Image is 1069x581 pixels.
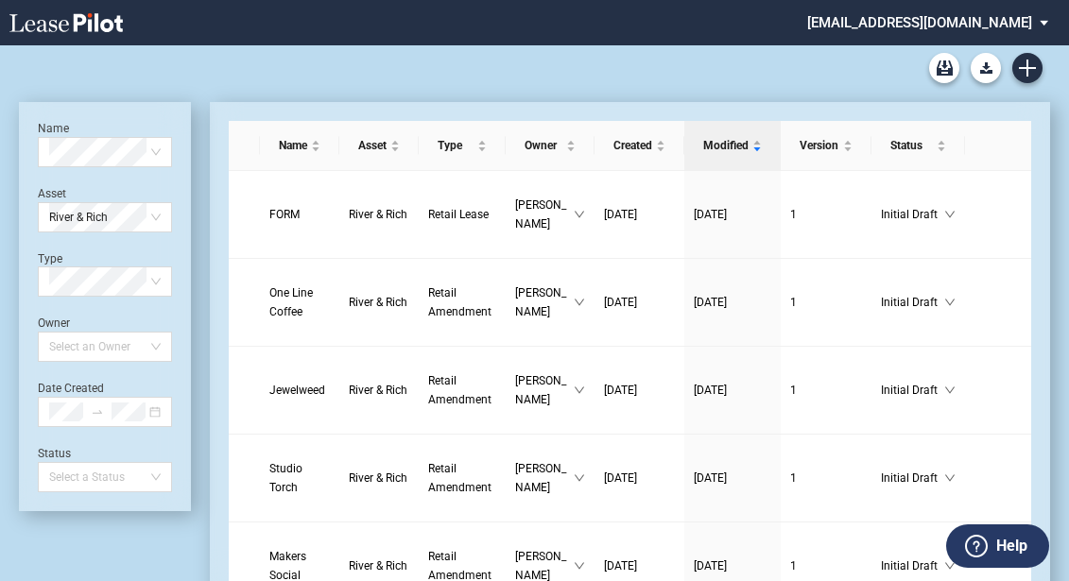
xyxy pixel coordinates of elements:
span: down [574,384,585,396]
a: River & Rich [349,293,409,312]
label: Date Created [38,382,104,395]
a: [DATE] [604,381,675,400]
a: Jewelweed [269,381,330,400]
span: [DATE] [604,296,637,309]
span: 1 [790,296,797,309]
span: Initial Draft [881,469,944,487]
span: Initial Draft [881,381,944,400]
a: [DATE] [694,469,771,487]
button: Help [946,524,1049,568]
span: down [944,560,956,572]
span: down [574,297,585,308]
span: River & Rich [349,384,407,397]
th: Name [260,121,339,171]
span: [DATE] [694,471,727,485]
span: Modified [703,136,749,155]
th: Version [781,121,871,171]
span: Type [438,136,474,155]
span: 1 [790,471,797,485]
span: River & Rich [349,208,407,221]
a: Retail Amendment [428,283,496,321]
label: Help [996,534,1027,558]
span: [DATE] [694,384,727,397]
span: River & Rich [349,471,407,485]
a: Create new document [1012,53,1043,83]
span: One Line Coffee [269,286,313,318]
span: Status [890,136,933,155]
a: Retail Amendment [428,371,496,409]
span: River & Rich [349,296,407,309]
a: River & Rich [349,469,409,487]
label: Asset [38,187,66,200]
span: FORM [269,208,300,221]
span: [DATE] [604,559,637,572]
th: Created [595,121,684,171]
a: River & Rich [349,205,409,224]
a: Retail Lease [428,205,496,224]
a: [DATE] [694,381,771,400]
span: [PERSON_NAME] [515,283,575,321]
span: [DATE] [694,296,727,309]
span: 1 [790,559,797,572]
label: Name [38,122,69,135]
span: Retail Amendment [428,374,491,406]
a: 1 [790,293,862,312]
span: River & Rich [49,203,161,231]
label: Owner [38,316,70,330]
span: River & Rich [349,559,407,572]
span: Studio Torch [269,462,302,494]
button: Download Blank Form [971,53,1001,83]
a: 1 [790,469,862,487]
label: Type [38,252,62,265]
a: 1 [790,556,862,575]
span: Version [800,136,839,155]
a: [DATE] [604,556,675,575]
span: [DATE] [604,471,637,485]
a: River & Rich [349,381,409,400]
a: [DATE] [694,556,771,575]
a: Studio Torch [269,459,330,497]
span: down [944,472,956,484]
a: Archive [929,53,959,83]
span: [DATE] [604,208,637,221]
th: Modified [684,121,781,171]
a: [DATE] [694,205,771,224]
span: Retail Amendment [428,286,491,318]
span: Initial Draft [881,556,944,575]
span: down [944,297,956,308]
span: [PERSON_NAME] [515,371,575,409]
span: Created [613,136,652,155]
span: 1 [790,208,797,221]
a: River & Rich [349,556,409,575]
span: swap-right [91,405,104,419]
a: [DATE] [604,205,675,224]
md-menu: Download Blank Form List [965,53,1007,83]
span: Asset [358,136,387,155]
a: FORM [269,205,330,224]
span: Name [279,136,307,155]
th: Type [419,121,506,171]
span: down [574,560,585,572]
a: Retail Amendment [428,459,496,497]
a: 1 [790,381,862,400]
a: One Line Coffee [269,283,330,321]
th: Asset [339,121,419,171]
span: Jewelweed [269,384,325,397]
span: Retail Lease [428,208,489,221]
span: Initial Draft [881,205,944,224]
span: to [91,405,104,419]
th: Owner [506,121,595,171]
span: [PERSON_NAME] [515,196,575,233]
a: [DATE] [604,293,675,312]
span: [DATE] [694,208,727,221]
span: down [574,472,585,484]
a: 1 [790,205,862,224]
a: [DATE] [694,293,771,312]
span: down [944,384,956,396]
th: Status [871,121,965,171]
span: 1 [790,384,797,397]
span: Initial Draft [881,293,944,312]
a: [DATE] [604,469,675,487]
span: Retail Amendment [428,462,491,494]
label: Status [38,447,71,460]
